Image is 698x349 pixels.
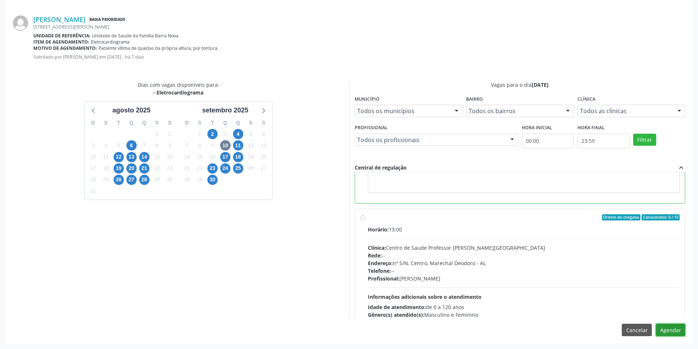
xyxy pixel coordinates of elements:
[622,324,652,336] button: Cancelar
[355,81,686,89] div: Vagas para o dia
[126,140,137,151] span: quarta-feira, 6 de agosto de 2025
[182,175,192,185] span: domingo, 28 de setembro de 2025
[139,140,149,151] span: quinta-feira, 7 de agosto de 2025
[245,129,256,139] span: sexta-feira, 5 de setembro de 2025
[368,304,426,311] span: Idade de atendimento:
[33,24,685,30] div: [STREET_ADDRESS][PERSON_NAME]
[207,175,218,185] span: terça-feira, 30 de setembro de 2025
[152,152,162,162] span: sexta-feira, 15 de agosto de 2025
[220,129,230,139] span: quarta-feira, 3 de setembro de 2025
[245,140,256,151] span: sexta-feira, 12 de setembro de 2025
[165,152,175,162] span: sábado, 16 de agosto de 2025
[33,33,91,39] b: Unidade de referência:
[138,81,219,96] div: Dias com vagas disponíveis para:
[33,15,85,23] a: [PERSON_NAME]
[368,259,680,267] div: nº S/N, Centro, Marechal Deodoro - AL
[181,117,193,129] div: D
[165,140,175,151] span: sábado, 9 de agosto de 2025
[112,117,125,129] div: T
[577,122,605,134] label: Hora final
[522,134,574,148] input: Selecione o horário
[368,252,680,259] div: --
[258,152,269,162] span: sábado, 20 de setembro de 2025
[33,54,685,60] p: Solicitado por [PERSON_NAME] em [DATE] - há 7 dias
[139,163,149,174] span: quinta-feira, 21 de agosto de 2025
[152,129,162,139] span: sexta-feira, 1 de agosto de 2025
[101,140,111,151] span: segunda-feira, 4 de agosto de 2025
[368,226,389,233] span: Horário:
[87,117,100,129] div: D
[642,214,680,221] span: Consumidos: 0 / 15
[182,152,192,162] span: domingo, 14 de setembro de 2025
[257,117,270,129] div: S
[182,140,192,151] span: domingo, 7 de setembro de 2025
[368,311,680,319] div: Masculino e Feminino
[677,164,685,172] i: expand_less
[368,267,391,274] span: Telefone:
[633,134,656,146] button: Filtrar
[206,117,219,129] div: T
[152,163,162,174] span: sexta-feira, 22 de agosto de 2025
[355,164,407,172] div: Central de regulação
[220,152,230,162] span: quarta-feira, 17 de setembro de 2025
[368,260,393,267] span: Endereço:
[152,175,162,185] span: sexta-feira, 29 de agosto de 2025
[91,39,130,45] span: Eletrocardiograma
[92,33,178,39] span: Unidade de Saude da Familia Barra Nova
[233,140,243,151] span: quinta-feira, 11 de setembro de 2025
[258,129,269,139] span: sábado, 6 de setembro de 2025
[245,152,256,162] span: sexta-feira, 19 de setembro de 2025
[357,107,447,115] span: Todos os municípios
[88,175,98,185] span: domingo, 24 de agosto de 2025
[114,152,124,162] span: terça-feira, 12 de agosto de 2025
[195,163,205,174] span: segunda-feira, 22 de setembro de 2025
[126,175,137,185] span: quarta-feira, 27 de agosto de 2025
[207,140,218,151] span: terça-feira, 9 de setembro de 2025
[220,163,230,174] span: quarta-feira, 24 de setembro de 2025
[219,117,232,129] div: Q
[368,275,680,282] div: [PERSON_NAME]
[165,129,175,139] span: sábado, 2 de agosto de 2025
[195,175,205,185] span: segunda-feira, 29 de setembro de 2025
[245,163,256,174] span: sexta-feira, 26 de setembro de 2025
[355,94,380,105] label: Município
[101,175,111,185] span: segunda-feira, 25 de agosto de 2025
[100,117,112,129] div: S
[88,163,98,174] span: domingo, 17 de agosto de 2025
[368,319,680,326] div: --
[165,175,175,185] span: sábado, 30 de agosto de 2025
[233,129,243,139] span: quinta-feira, 4 de setembro de 2025
[13,15,28,31] img: img
[233,152,243,162] span: quinta-feira, 18 de setembro de 2025
[368,293,481,300] span: Informações adicionais sobre o atendimento
[368,275,399,282] span: Profissional:
[88,152,98,162] span: domingo, 10 de agosto de 2025
[114,140,124,151] span: terça-feira, 5 de agosto de 2025
[232,117,244,129] div: Q
[139,152,149,162] span: quinta-feira, 14 de agosto de 2025
[101,152,111,162] span: segunda-feira, 11 de agosto de 2025
[233,163,243,174] span: quinta-feira, 25 de setembro de 2025
[139,175,149,185] span: quinta-feira, 28 de agosto de 2025
[368,267,680,275] div: --
[163,117,176,129] div: S
[577,134,629,148] input: Selecione o horário
[195,129,205,139] span: segunda-feira, 1 de setembro de 2025
[33,39,89,45] b: Item de agendamento:
[88,140,98,151] span: domingo, 3 de agosto de 2025
[207,163,218,174] span: terça-feira, 23 de setembro de 2025
[207,152,218,162] span: terça-feira, 16 de setembro de 2025
[199,105,251,115] div: setembro 2025
[469,107,559,115] span: Todos os bairros
[466,94,483,105] label: Bairro
[126,163,137,174] span: quarta-feira, 20 de agosto de 2025
[125,117,138,129] div: Q
[138,89,219,96] div: - Eletrocardiograma
[195,140,205,151] span: segunda-feira, 8 de setembro de 2025
[114,163,124,174] span: terça-feira, 19 de agosto de 2025
[114,175,124,185] span: terça-feira, 26 de agosto de 2025
[220,140,230,151] span: quarta-feira, 10 de setembro de 2025
[368,311,424,318] span: Gênero(s) atendido(s):
[138,117,151,129] div: Q
[182,163,192,174] span: domingo, 21 de setembro de 2025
